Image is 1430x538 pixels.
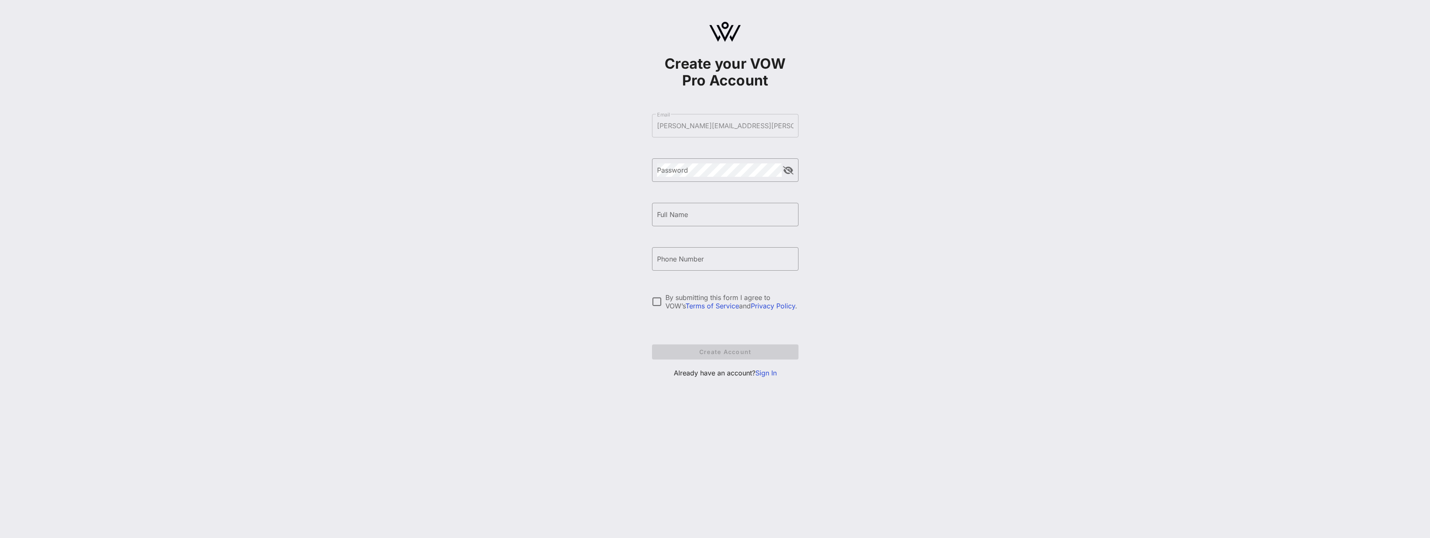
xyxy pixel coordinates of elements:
[657,111,670,118] label: Email
[709,22,741,42] img: logo.svg
[755,369,777,377] a: Sign In
[652,368,798,378] p: Already have an account?
[783,166,793,175] button: append icon
[751,302,795,310] a: Privacy Policy
[685,302,739,310] a: Terms of Service
[652,55,798,89] h1: Create your VOW Pro Account
[665,293,798,310] div: By submitting this form I agree to VOW’s and .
